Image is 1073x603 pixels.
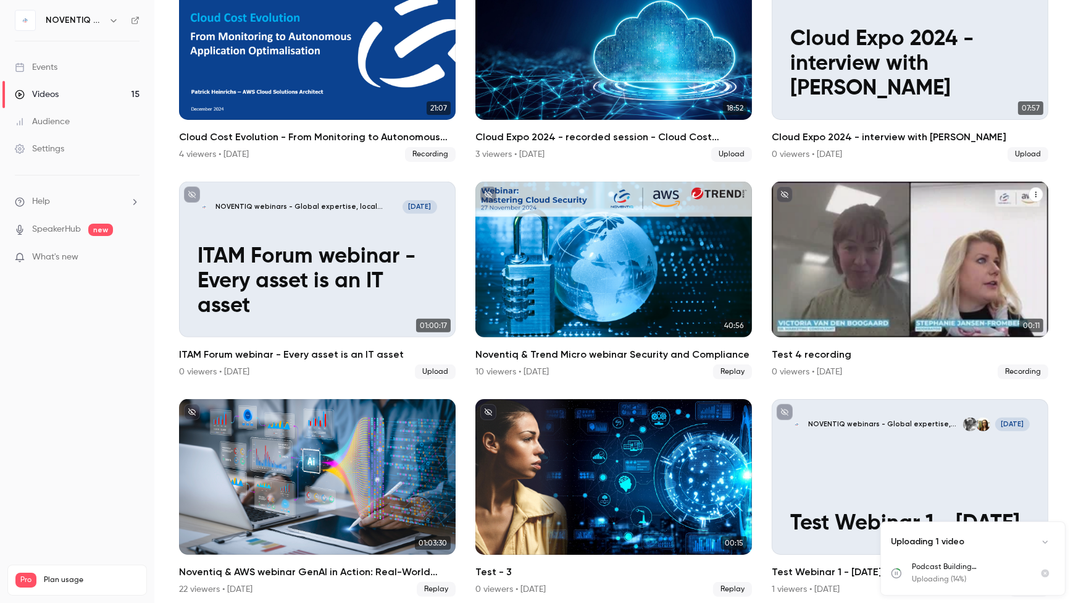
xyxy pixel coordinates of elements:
div: Audience [15,116,70,128]
span: Replay [713,582,752,597]
p: Test Webinar 1 - [DATE] [790,512,1030,536]
div: 10 viewers • [DATE] [475,366,549,378]
div: 22 viewers • [DATE] [179,583,253,596]
span: Replay [417,582,456,597]
h2: Cloud Expo 2024 - interview with [PERSON_NAME] [772,130,1048,145]
a: 00:11Test 4 recording0 viewers • [DATE]Recording [772,182,1048,379]
span: Help [32,195,50,208]
span: new [88,224,113,236]
span: 01:00:17 [416,319,451,332]
button: unpublished [184,404,200,420]
div: Videos [15,88,59,101]
p: Uploading (14%) [912,574,1025,585]
a: 01:03:30Noventiq & AWS webinar GenAI in Action: Real-World Applications22 viewers • [DATE]Replay [179,399,456,597]
span: What's new [32,251,78,264]
span: Upload [711,147,752,162]
div: Events [15,61,57,74]
img: Viktoria van den Boogaard [963,418,977,431]
button: unpublished [184,187,200,203]
span: 00:11 [1019,319,1043,332]
span: 01:03:30 [415,536,451,550]
li: help-dropdown-opener [15,195,140,208]
li: Test Webinar 1 - Oct 24th [772,399,1048,597]
h2: Test Webinar 1 - [DATE] [772,565,1048,580]
img: ITAM Forum webinar - Every asset is an IT asset [198,200,211,214]
span: Pro [15,573,36,588]
button: unpublished [480,404,496,420]
h6: NOVENTIQ webinars - Global expertise, local outcomes [46,14,104,27]
button: unpublished [777,187,793,203]
div: 0 viewers • [DATE] [772,148,842,161]
a: 00:15Test - 30 viewers • [DATE]Replay [475,399,752,597]
p: ITAM Forum webinar - Every asset is an IT asset [198,245,437,319]
h2: Test 4 recording [772,347,1048,362]
img: Heda Paiciute [976,418,990,431]
span: Recording [998,365,1048,379]
p: Cloud Expo 2024 - interview with [PERSON_NAME] [790,27,1030,102]
div: 3 viewers • [DATE] [475,148,545,161]
div: 4 viewers • [DATE] [179,148,249,161]
p: Uploading 1 video [891,536,964,548]
span: Plan usage [44,575,139,585]
span: Replay [713,365,752,379]
span: [DATE] [995,418,1030,431]
span: 00:15 [721,536,747,550]
span: [DATE] [403,200,437,214]
a: SpeakerHub [32,223,81,236]
p: NOVENTIQ webinars - Global expertise, local outcomes [215,202,403,211]
p: NOVENTIQ webinars - Global expertise, local outcomes [808,420,962,429]
h2: Cloud Cost Evolution - From Monitoring to Autonomous Application Optimization [179,130,456,145]
li: Test - 3 [475,399,752,597]
h2: Noventiq & AWS webinar GenAI in Action: Real-World Applications [179,565,456,580]
span: Recording [405,147,456,162]
img: NOVENTIQ webinars - Global expertise, local outcomes [15,11,35,30]
button: unpublished [480,187,496,203]
span: 21:07 [427,101,451,115]
iframe: Noticeable Trigger [125,252,140,263]
a: ITAM Forum webinar - Every asset is an IT assetNOVENTIQ webinars - Global expertise, local outcom... [179,182,456,379]
span: 18:52 [723,101,747,115]
p: Podcast Building Bridges_recording_shortened [912,562,1025,573]
h2: ITAM Forum webinar - Every asset is an IT asset [179,347,456,362]
a: 40:56Noventiq & Trend Micro webinar Security and Compliance10 viewers • [DATE]Replay [475,182,752,379]
ul: Uploads list [881,562,1065,595]
div: 0 viewers • [DATE] [179,366,249,378]
button: unpublished [777,404,793,420]
div: 0 viewers • [DATE] [772,366,842,378]
span: 07:57 [1018,101,1043,115]
span: Upload [415,365,456,379]
h2: Test - 3 [475,565,752,580]
button: Cancel upload [1035,563,1055,583]
img: Test Webinar 1 - Oct 24th [790,418,804,431]
div: 1 viewers • [DATE] [772,583,840,596]
h2: Noventiq & Trend Micro webinar Security and Compliance [475,347,752,362]
h2: Cloud Expo 2024 - recorded session - Cloud Cost Evolution- NL [475,130,752,145]
div: Settings [15,143,64,155]
li: Noventiq & AWS webinar GenAI in Action: Real-World Applications [179,399,456,597]
span: 40:56 [720,319,747,332]
li: Test 4 recording [772,182,1048,379]
li: Noventiq & Trend Micro webinar Security and Compliance [475,182,752,379]
a: Test Webinar 1 - Oct 24thNOVENTIQ webinars - Global expertise, local outcomesHeda PaiciuteViktori... [772,399,1048,597]
button: Collapse uploads list [1035,532,1055,552]
li: ITAM Forum webinar - Every asset is an IT asset [179,182,456,379]
span: Upload [1008,147,1048,162]
div: 0 viewers • [DATE] [475,583,546,596]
